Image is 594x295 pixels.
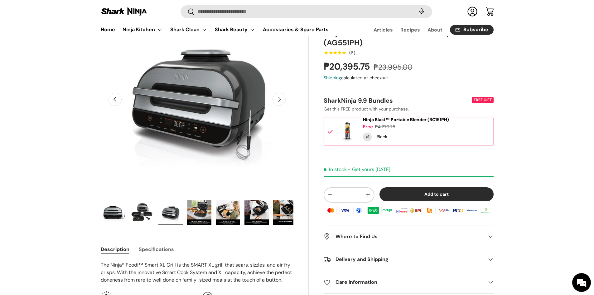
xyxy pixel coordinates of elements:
img: master [324,206,338,215]
nav: Primary [101,23,329,36]
img: bpi [409,206,423,215]
h1: Ninja Foodi Smart XL Grill & Air Fryer (AG551PH) [324,28,493,47]
img: ninja-foodi-smart-xl-grill-and-air-fryer-full-view-shark-ninja-philippines [101,200,125,225]
div: FREE GIFT [472,97,493,103]
img: Ninja Foodi Smart XL Grill & Air Fryer (AG551PH) [187,200,211,225]
img: gcash [352,206,366,215]
img: qrph [437,206,451,215]
div: SharkNinja 9.9 Bundles [324,96,470,105]
span: In stock [324,166,347,173]
summary: Ninja Kitchen [119,23,167,36]
s: ₱23,995.00 [374,62,413,72]
img: Shark Ninja Philippines [101,6,147,18]
summary: Shark Clean [167,23,211,36]
summary: Care information [324,271,493,293]
button: Add to cart [379,187,494,201]
p: - Get yours [DATE]! [348,166,392,173]
div: Free [363,124,373,130]
img: Ninja Foodi Smart XL Grill & Air Fryer (AG551PH) [216,200,240,225]
div: ₱4,270.25 [375,124,395,130]
span: Get this FREE product with your purchase. [324,106,409,112]
a: Articles [374,24,393,36]
div: calculated at checkout. [324,75,493,81]
h2: Where to Find Us [324,233,483,240]
a: Shipping [324,75,341,81]
img: bdo [451,206,465,215]
summary: Where to Find Us [324,225,493,248]
h2: Care information [324,278,483,286]
a: Home [101,23,115,36]
img: ninja-foodi-smart-xl-grill-and-air-fryer-left-side-view-shark-ninja-philippines [158,200,183,225]
button: Specifications [139,242,174,256]
a: Recipes [400,24,420,36]
img: metrobank [465,206,479,215]
h2: Delivery and Shipping [324,256,483,263]
a: About [427,24,442,36]
nav: Secondary [359,23,494,36]
a: Ninja Blast™ Portable Blender (BC151PH) [363,117,449,122]
div: Quantity [363,133,372,141]
a: Accessories & Spare Parts [263,23,329,36]
img: maya [380,206,394,215]
summary: Delivery and Shipping [324,248,493,271]
img: billease [395,206,408,215]
span: The Ninja® Foodi™ Smart XL Grill is the SMART XL grill that sears, sizzles, and air fry crisps. W... [101,262,292,283]
speech-search-button: Search by voice [412,5,432,19]
span: ★★★★★ [324,50,346,56]
img: landbank [479,206,493,215]
img: ninja-foodi-smart-xl-grill-and-air-fryer-full-parts-view-shark-ninja-philippines [130,200,154,225]
div: 5.0 out of 5.0 stars [324,50,346,56]
button: Description [101,242,129,256]
div: Black [377,134,387,140]
div: (6) [349,51,355,55]
img: visa [338,206,352,215]
a: Subscribe [450,25,494,35]
span: Subscribe [463,27,488,32]
img: Ninja Foodi Smart XL Grill & Air Fryer (AG551PH) [273,200,297,225]
strong: ₱20,395.75 [324,61,371,72]
summary: Shark Beauty [211,23,259,36]
img: grabpay [366,206,380,215]
img: ubp [423,206,437,215]
img: Ninja Foodi Smart XL Grill & Air Fryer (AG551PH) [244,200,269,225]
media-gallery: Gallery Viewer [101,3,294,227]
